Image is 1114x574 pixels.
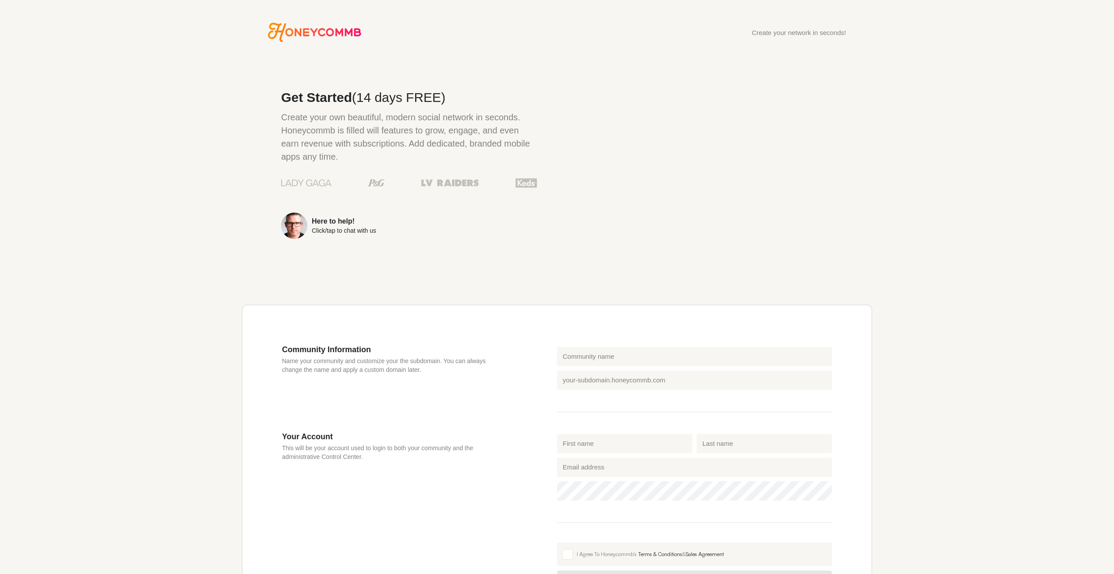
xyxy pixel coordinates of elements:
img: Lady Gaga [281,176,331,189]
p: This will be your account used to login to both your community and the administrative Control Cen... [282,444,504,461]
a: Terms & Conditions [638,551,682,557]
img: Sean [281,213,307,239]
div: Here to help! [312,218,376,225]
input: Community name [557,347,832,366]
a: Sales Agreement [686,551,724,557]
input: First name [557,434,692,453]
p: Name your community and customize your the subdomain. You can always change the name and apply a ... [282,357,504,374]
h3: Community Information [282,345,504,354]
input: your-subdomain.honeycommb.com [557,371,832,390]
img: Keds [515,177,537,189]
svg: Honeycommb [268,23,361,42]
span: (14 days FREE) [352,90,445,105]
a: Here to help!Click/tap to chat with us [281,213,537,239]
input: Last name [697,434,832,453]
div: Create your network in seconds! [752,29,846,36]
img: Procter & Gamble [368,179,384,186]
a: Go to Honeycommb homepage [268,23,361,42]
div: I Agree To Honeycommb's & [577,550,827,558]
p: Create your own beautiful, modern social network in seconds. Honeycommb is filled will features t... [281,111,537,163]
h3: Your Account [282,432,504,441]
h2: Get Started [281,91,537,104]
input: Email address [557,458,832,477]
div: Click/tap to chat with us [312,227,376,234]
img: Las Vegas Raiders [421,179,479,186]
